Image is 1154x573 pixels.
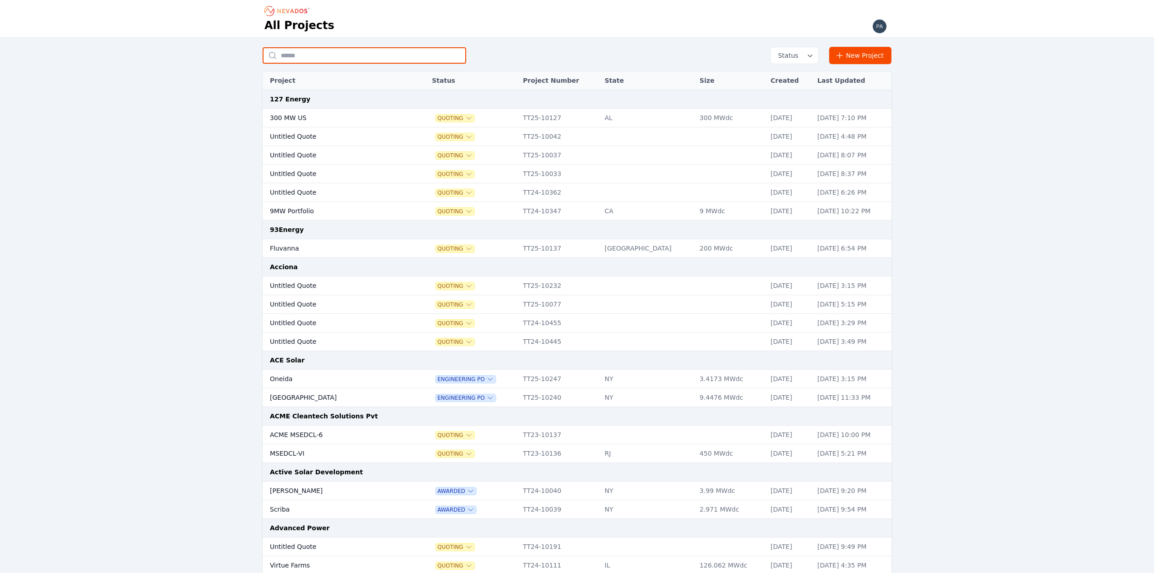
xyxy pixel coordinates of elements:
nav: Breadcrumb [264,4,313,18]
td: 2.971 MWdc [695,500,766,519]
td: [GEOGRAPHIC_DATA] [600,239,695,258]
td: TT24-10445 [518,332,600,351]
td: [DATE] [766,500,813,519]
button: Quoting [436,133,474,141]
td: Untitled Quote [263,314,405,332]
tr: Untitled QuoteQuotingTT24-10445[DATE][DATE] 3:49 PM [263,332,891,351]
td: [DATE] [766,146,813,165]
td: [DATE] [766,538,813,556]
td: TT25-10127 [518,109,600,127]
td: [DATE] 11:33 PM [813,388,891,407]
td: CA [600,202,695,221]
button: Quoting [436,301,474,308]
td: TT23-10137 [518,426,600,444]
span: Engineering PO [436,376,496,383]
td: TT24-10455 [518,314,600,332]
button: Awarded [436,506,476,513]
td: Fluvanna [263,239,405,258]
button: Quoting [436,171,474,178]
td: [DATE] 10:00 PM [813,426,891,444]
td: [DATE] 7:10 PM [813,109,891,127]
td: [DATE] [766,295,813,314]
button: Quoting [436,189,474,196]
td: Scriba [263,500,405,519]
td: NY [600,500,695,519]
td: MSEDCL-VI [263,444,405,463]
tr: Untitled QuoteQuotingTT24-10191[DATE][DATE] 9:49 PM [263,538,891,556]
span: Quoting [436,115,474,122]
td: 9.4476 MWdc [695,388,766,407]
button: Quoting [436,432,474,439]
td: NY [600,388,695,407]
tr: Untitled QuoteQuotingTT25-10077[DATE][DATE] 5:15 PM [263,295,891,314]
td: TT24-10362 [518,183,600,202]
td: [DATE] 3:49 PM [813,332,891,351]
button: Quoting [436,450,474,457]
th: Project [263,71,405,90]
td: [DATE] [766,165,813,183]
td: [DATE] 9:54 PM [813,500,891,519]
td: [DATE] 6:26 PM [813,183,891,202]
th: Last Updated [813,71,891,90]
button: Status [771,47,818,64]
td: [DATE] [766,426,813,444]
td: TT25-10077 [518,295,600,314]
td: Active Solar Development [263,463,891,482]
td: [DATE] 8:07 PM [813,146,891,165]
td: [DATE] 5:15 PM [813,295,891,314]
span: Quoting [436,320,474,327]
td: 93Energy [263,221,891,239]
tr: ACME MSEDCL-6QuotingTT23-10137[DATE][DATE] 10:00 PM [263,426,891,444]
td: 9 MWdc [695,202,766,221]
td: [DATE] [766,482,813,500]
td: 9MW Portfolio [263,202,405,221]
td: [GEOGRAPHIC_DATA] [263,388,405,407]
td: [DATE] [766,202,813,221]
tr: 300 MW USQuotingTT25-10127AL300 MWdc[DATE][DATE] 7:10 PM [263,109,891,127]
td: [DATE] 3:15 PM [813,370,891,388]
tr: Untitled QuoteQuotingTT25-10033[DATE][DATE] 8:37 PM [263,165,891,183]
button: Quoting [436,543,474,551]
th: Size [695,71,766,90]
th: Created [766,71,813,90]
tr: ScribaAwardedTT24-10039NY2.971 MWdc[DATE][DATE] 9:54 PM [263,500,891,519]
td: [DATE] 8:37 PM [813,165,891,183]
td: TT25-10037 [518,146,600,165]
span: Quoting [436,245,474,252]
td: TT24-10191 [518,538,600,556]
td: [DATE] 9:20 PM [813,482,891,500]
th: Status [428,71,518,90]
td: RJ [600,444,695,463]
td: [DATE] [766,276,813,295]
td: [DATE] [766,183,813,202]
tr: Untitled QuoteQuotingTT24-10362[DATE][DATE] 6:26 PM [263,183,891,202]
td: TT25-10247 [518,370,600,388]
td: TT23-10136 [518,444,600,463]
td: ACME Cleantech Solutions Pvt [263,407,891,426]
button: Quoting [436,208,474,215]
td: [DATE] [766,388,813,407]
a: New Project [829,47,891,64]
td: Untitled Quote [263,332,405,351]
td: [DATE] [766,332,813,351]
span: Quoting [436,562,474,569]
td: [DATE] [766,109,813,127]
tr: [GEOGRAPHIC_DATA]Engineering POTT25-10240NY9.4476 MWdc[DATE][DATE] 11:33 PM [263,388,891,407]
tr: [PERSON_NAME]AwardedTT24-10040NY3.99 MWdc[DATE][DATE] 9:20 PM [263,482,891,500]
td: 300 MWdc [695,109,766,127]
button: Quoting [436,282,474,290]
tr: Untitled QuoteQuotingTT25-10042[DATE][DATE] 4:48 PM [263,127,891,146]
button: Quoting [436,338,474,346]
td: TT24-10347 [518,202,600,221]
td: Untitled Quote [263,295,405,314]
td: [DATE] 5:21 PM [813,444,891,463]
td: TT25-10137 [518,239,600,258]
span: Engineering PO [436,394,496,402]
